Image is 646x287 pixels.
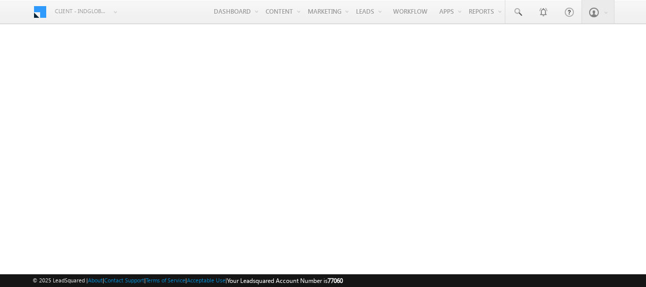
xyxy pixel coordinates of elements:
a: Contact Support [104,277,144,283]
span: Client - indglobal1 (77060) [55,6,108,16]
span: Your Leadsquared Account Number is [227,277,343,284]
a: Acceptable Use [187,277,225,283]
span: © 2025 LeadSquared | | | | | [33,276,343,285]
a: About [88,277,103,283]
a: Terms of Service [146,277,185,283]
span: 77060 [328,277,343,284]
